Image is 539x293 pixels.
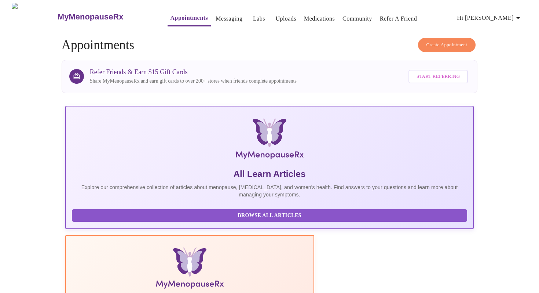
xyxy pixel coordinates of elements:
img: MyMenopauseRx Logo [133,118,406,162]
button: Appointments [168,11,211,26]
a: Uploads [275,14,296,24]
span: Hi [PERSON_NAME] [457,13,522,23]
span: Create Appointment [426,41,467,49]
a: MyMenopauseRx [56,4,153,30]
button: Refer a Friend [377,11,420,26]
button: Browse All Articles [72,209,467,222]
h3: MyMenopauseRx [58,12,124,22]
a: Messaging [216,14,242,24]
img: MyMenopauseRx Logo [12,3,56,30]
a: Labs [253,14,265,24]
button: Start Referring [408,70,468,83]
span: Browse All Articles [79,211,460,220]
h5: All Learn Articles [72,168,467,180]
a: Appointments [170,13,208,23]
button: Medications [301,11,338,26]
a: Refer a Friend [380,14,417,24]
button: Community [340,11,375,26]
h3: Refer Friends & Earn $15 Gift Cards [90,68,297,76]
p: Share MyMenopauseRx and earn gift cards to over 200+ stores when friends complete appointments [90,77,297,85]
span: Start Referring [417,72,460,81]
h4: Appointments [62,38,478,53]
button: Create Appointment [418,38,476,52]
a: Medications [304,14,335,24]
img: Menopause Manual [109,247,270,292]
a: Community [342,14,372,24]
button: Labs [247,11,271,26]
button: Hi [PERSON_NAME] [454,11,525,25]
p: Explore our comprehensive collection of articles about menopause, [MEDICAL_DATA], and women's hea... [72,184,467,198]
a: Start Referring [407,66,470,87]
a: Browse All Articles [72,212,469,218]
button: Messaging [213,11,245,26]
button: Uploads [272,11,299,26]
